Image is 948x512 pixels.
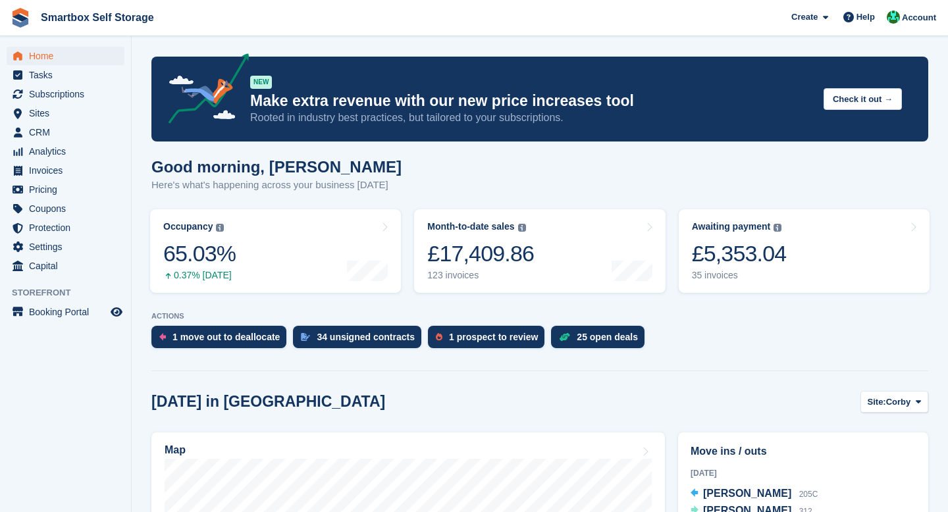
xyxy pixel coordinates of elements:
img: move_outs_to_deallocate_icon-f764333ba52eb49d3ac5e1228854f67142a1ed5810a6f6cc68b1a99e826820c5.svg [159,333,166,341]
span: Settings [29,238,108,256]
img: contract_signature_icon-13c848040528278c33f63329250d36e43548de30e8caae1d1a13099fd9432cc5.svg [301,333,310,341]
span: Coupons [29,199,108,218]
div: NEW [250,76,272,89]
span: Create [791,11,818,24]
span: Invoices [29,161,108,180]
a: menu [7,104,124,122]
a: Awaiting payment £5,353.04 35 invoices [679,209,930,293]
img: icon-info-grey-7440780725fd019a000dd9b08b2336e03edf1995a4989e88bcd33f0948082b44.svg [216,224,224,232]
span: [PERSON_NAME] [703,488,791,499]
span: Analytics [29,142,108,161]
p: ACTIONS [151,312,928,320]
div: Month-to-date sales [427,221,514,232]
span: Account [902,11,936,24]
div: 25 open deals [577,332,638,342]
span: CRM [29,123,108,141]
a: menu [7,218,124,237]
div: 35 invoices [692,270,787,281]
span: 205C [799,490,818,499]
div: 1 prospect to review [449,332,538,342]
a: menu [7,199,124,218]
a: menu [7,123,124,141]
span: Booking Portal [29,303,108,321]
p: Make extra revenue with our new price increases tool [250,91,813,111]
div: Awaiting payment [692,221,771,232]
a: Smartbox Self Storage [36,7,159,28]
a: menu [7,303,124,321]
span: Capital [29,257,108,275]
div: £5,353.04 [692,240,787,267]
p: Here's what's happening across your business [DATE] [151,178,402,193]
div: Occupancy [163,221,213,232]
a: menu [7,47,124,65]
span: Tasks [29,66,108,84]
img: icon-info-grey-7440780725fd019a000dd9b08b2336e03edf1995a4989e88bcd33f0948082b44.svg [774,224,781,232]
a: [PERSON_NAME] 205C [691,486,818,503]
img: prospect-51fa495bee0391a8d652442698ab0144808aea92771e9ea1ae160a38d050c398.svg [436,333,442,341]
img: Elinor Shepherd [887,11,900,24]
p: Rooted in industry best practices, but tailored to your subscriptions. [250,111,813,125]
a: menu [7,85,124,103]
div: 1 move out to deallocate [172,332,280,342]
div: £17,409.86 [427,240,534,267]
h2: [DATE] in [GEOGRAPHIC_DATA] [151,393,385,411]
span: Pricing [29,180,108,199]
img: deal-1b604bf984904fb50ccaf53a9ad4b4a5d6e5aea283cecdc64d6e3604feb123c2.svg [559,332,570,342]
a: menu [7,66,124,84]
h2: Map [165,444,186,456]
div: 34 unsigned contracts [317,332,415,342]
span: Help [856,11,875,24]
div: 123 invoices [427,270,534,281]
a: 34 unsigned contracts [293,326,428,355]
a: 1 move out to deallocate [151,326,293,355]
button: Site: Corby [860,391,928,413]
a: 25 open deals [551,326,651,355]
div: [DATE] [691,467,916,479]
a: menu [7,161,124,180]
a: menu [7,180,124,199]
span: Site: [868,396,886,409]
img: icon-info-grey-7440780725fd019a000dd9b08b2336e03edf1995a4989e88bcd33f0948082b44.svg [518,224,526,232]
span: Corby [886,396,911,409]
div: 0.37% [DATE] [163,270,236,281]
h1: Good morning, [PERSON_NAME] [151,158,402,176]
span: Sites [29,104,108,122]
img: price-adjustments-announcement-icon-8257ccfd72463d97f412b2fc003d46551f7dbcb40ab6d574587a9cd5c0d94... [157,53,250,128]
a: menu [7,257,124,275]
a: menu [7,142,124,161]
button: Check it out → [824,88,902,110]
a: Month-to-date sales £17,409.86 123 invoices [414,209,665,293]
img: stora-icon-8386f47178a22dfd0bd8f6a31ec36ba5ce8667c1dd55bd0f319d3a0aa187defe.svg [11,8,30,28]
span: Protection [29,218,108,237]
span: Home [29,47,108,65]
span: Subscriptions [29,85,108,103]
a: Preview store [109,304,124,320]
a: Occupancy 65.03% 0.37% [DATE] [150,209,401,293]
a: 1 prospect to review [428,326,551,355]
a: menu [7,238,124,256]
div: 65.03% [163,240,236,267]
span: Storefront [12,286,131,299]
h2: Move ins / outs [691,444,916,459]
